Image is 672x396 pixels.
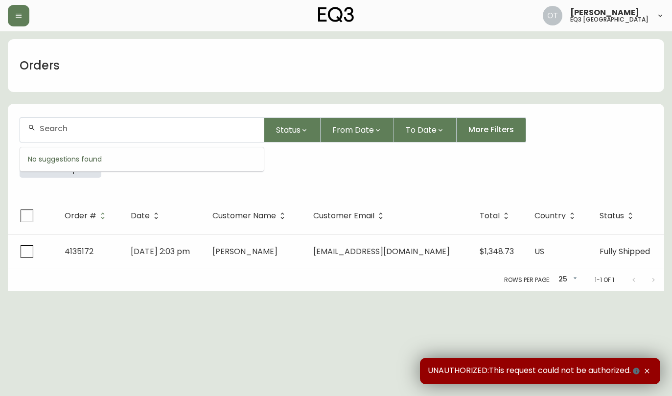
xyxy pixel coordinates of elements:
span: Status [276,124,301,136]
img: 5d4d18d254ded55077432b49c4cb2919 [543,6,562,25]
h1: Orders [20,57,60,74]
span: Date [131,211,162,220]
button: Status [264,117,321,142]
span: [PERSON_NAME] [570,9,639,17]
h5: eq3 [GEOGRAPHIC_DATA] [570,17,649,23]
div: No suggestions found [20,147,264,171]
p: 1-1 of 1 [595,276,614,284]
button: To Date [394,117,457,142]
span: [DATE] 2:03 pm [131,246,190,257]
p: Rows per page: [504,276,551,284]
span: [PERSON_NAME] [212,246,278,257]
span: 4135172 [65,246,93,257]
button: More Filters [457,117,526,142]
span: More Filters [468,124,514,135]
span: US [534,246,544,257]
span: Status [600,213,624,219]
span: Customer Email [313,213,374,219]
span: Status [600,211,637,220]
span: Order # [65,213,96,219]
span: Total [480,211,512,220]
span: $1,348.73 [480,246,514,257]
input: Search [40,124,256,133]
button: From Date [321,117,394,142]
span: Order # [65,211,109,220]
img: logo [318,7,354,23]
span: To Date [406,124,437,136]
span: From Date [332,124,374,136]
span: Country [534,211,579,220]
span: Fully Shipped [600,246,650,257]
span: UNAUTHORIZED:This request could not be authorized. [428,366,642,376]
span: Customer Name [212,213,276,219]
span: Total [480,213,500,219]
span: Date [131,213,150,219]
span: [EMAIL_ADDRESS][DOMAIN_NAME] [313,246,450,257]
span: Country [534,213,566,219]
div: 25 [555,272,579,288]
span: Customer Email [313,211,387,220]
span: Customer Name [212,211,289,220]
